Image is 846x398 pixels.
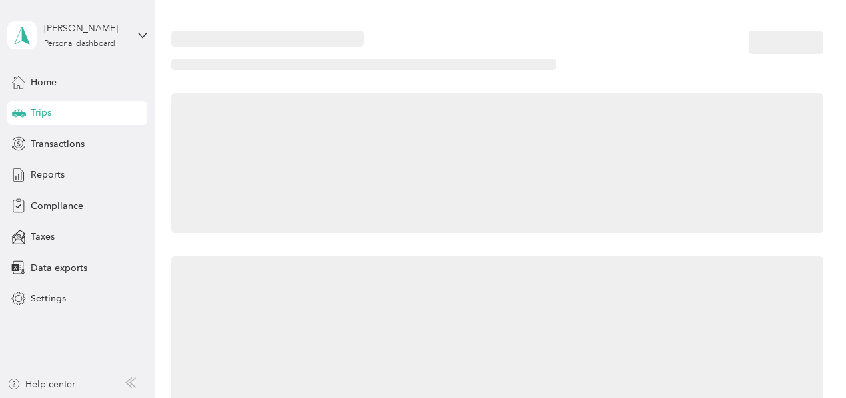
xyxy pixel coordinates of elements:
span: Data exports [31,261,87,275]
div: Personal dashboard [44,40,115,48]
span: Settings [31,292,66,305]
span: Reports [31,168,65,182]
span: Compliance [31,199,83,213]
div: [PERSON_NAME] [44,21,127,35]
button: Help center [7,377,75,391]
span: Home [31,75,57,89]
iframe: Everlance-gr Chat Button Frame [771,323,846,398]
span: Taxes [31,230,55,244]
span: Transactions [31,137,85,151]
span: Trips [31,106,51,120]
